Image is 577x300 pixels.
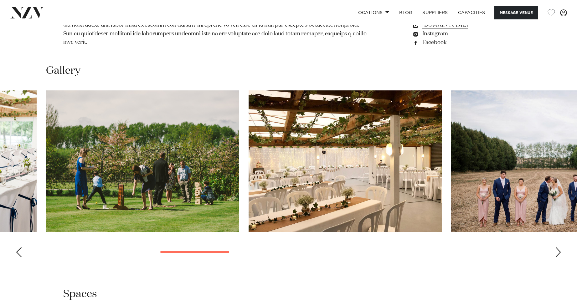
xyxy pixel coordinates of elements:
a: Instagram [412,29,514,38]
a: BLOG [394,6,417,19]
swiper-slide: 6 / 17 [249,90,442,232]
swiper-slide: 5 / 17 [46,90,239,232]
a: Locations [350,6,394,19]
a: Facebook [412,38,514,47]
button: Message Venue [494,6,538,19]
a: Capacities [453,6,490,19]
h2: Gallery [46,64,80,78]
img: nzv-logo.png [10,7,44,18]
a: SUPPLIERS [417,6,453,19]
